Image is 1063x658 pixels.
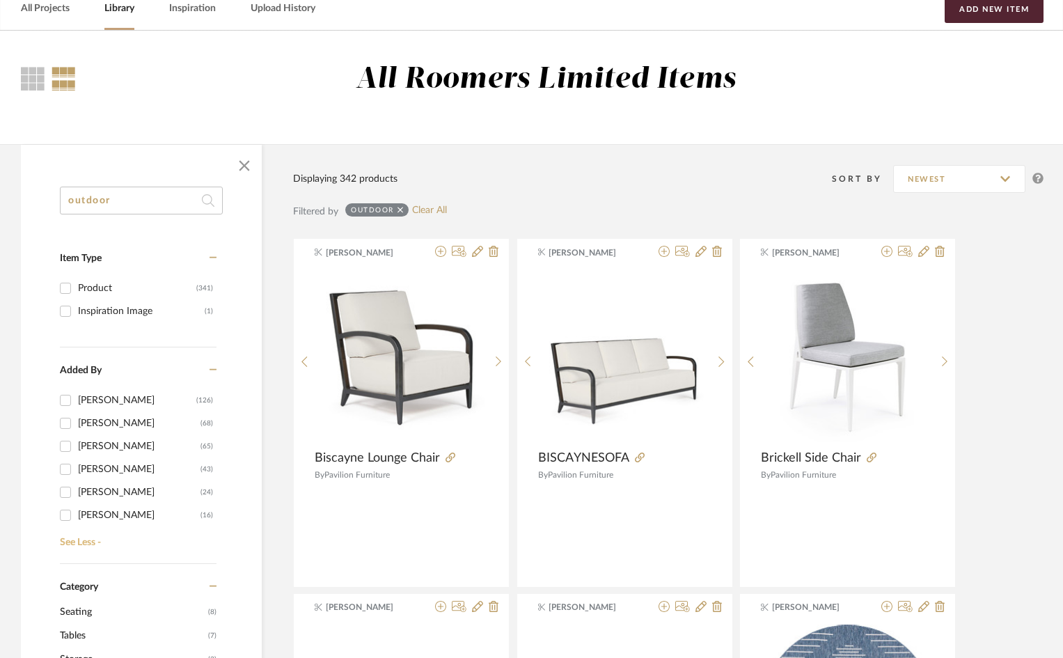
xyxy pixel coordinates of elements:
div: (43) [200,458,213,480]
div: (1) [205,300,213,322]
span: [PERSON_NAME] [772,246,860,259]
span: Pavilion Furniture [324,471,390,479]
img: BISCAYNESOFA [538,269,711,442]
div: (65) [200,435,213,457]
span: BISCAYNESOFA [538,451,629,466]
span: Pavilion Furniture [771,471,836,479]
a: Clear All [412,205,447,217]
span: (7) [208,625,216,647]
span: [PERSON_NAME] [326,246,414,259]
div: 0 [538,269,711,443]
span: By [538,471,548,479]
span: By [761,471,771,479]
div: Inspiration Image [78,300,205,322]
span: Item Type [60,253,102,263]
div: outdoor [351,205,394,214]
div: (24) [200,481,213,503]
div: (16) [200,504,213,526]
span: [PERSON_NAME] [549,246,636,259]
span: [PERSON_NAME] [549,601,636,613]
span: [PERSON_NAME] [772,601,860,613]
div: Displaying 342 products [293,171,397,187]
div: [PERSON_NAME] [78,389,196,412]
img: Brickell Side Chair [762,269,934,442]
img: Biscayne Lounge Chair [315,269,488,442]
input: Search within 342 results [60,187,223,214]
div: [PERSON_NAME] [78,481,200,503]
button: Close [230,152,258,180]
span: (8) [208,601,216,623]
span: Seating [60,600,205,624]
div: [PERSON_NAME] [78,435,200,457]
span: Biscayne Lounge Chair [315,451,440,466]
span: Pavilion Furniture [548,471,613,479]
a: See Less - [56,526,216,549]
div: [PERSON_NAME] [78,458,200,480]
div: 0 [315,269,488,443]
span: By [315,471,324,479]
div: (341) [196,277,213,299]
div: 0 [762,269,934,443]
div: [PERSON_NAME] [78,504,200,526]
div: All Roomers Limited Items [356,62,736,97]
span: Category [60,581,98,593]
div: Sort By [832,172,893,186]
div: (126) [196,389,213,412]
span: Tables [60,624,205,648]
span: Brickell Side Chair [761,451,861,466]
div: Filtered by [293,204,338,219]
span: [PERSON_NAME] [326,601,414,613]
span: Added By [60,366,102,375]
div: (68) [200,412,213,434]
div: Product [78,277,196,299]
div: [PERSON_NAME] [78,412,200,434]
